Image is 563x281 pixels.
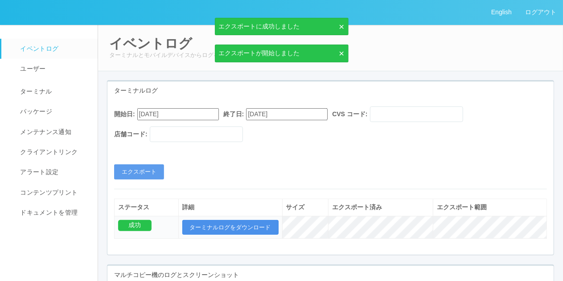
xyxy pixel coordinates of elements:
a: コンテンツプリント [1,183,106,203]
label: CVS コード: [332,110,367,119]
label: 店舗コード: [114,130,148,139]
a: クライアントリンク [1,142,106,162]
button: エクスポート [114,164,164,179]
a: パッケージ [1,102,106,122]
div: ターミナルログ [107,81,554,100]
a: ユーザー [1,59,106,79]
h2: イベントログ [109,36,552,51]
div: エクスポート済み [332,203,429,212]
span: コンテンツプリント [18,189,78,196]
span: パッケージ [18,108,52,115]
span: ドキュメントを管理 [18,209,78,216]
label: 終了日: [223,110,244,119]
a: × [334,22,344,31]
div: エクスポートが開始しました [215,45,349,62]
span: イベントログ [18,45,58,52]
a: アラート設定 [1,162,106,182]
span: クライアントリンク [18,148,78,155]
span: メンテナンス通知 [18,128,71,135]
a: × [334,49,344,58]
span: ユーザー [18,65,45,72]
a: ドキュメントを管理 [1,203,106,223]
a: メンテナンス通知 [1,122,106,142]
button: ターミナルログをダウンロード [182,220,279,235]
span: アラート設定 [18,168,58,175]
span: ターミナル [18,88,52,95]
div: 成功 [118,220,152,231]
p: ターミナルとモバイルデバイスからログをダウンロード [109,51,552,60]
div: エクスポートに成功しました [215,18,349,35]
div: エクスポート範囲 [437,203,543,212]
div: ステータス [118,203,175,212]
div: 詳細 [182,203,279,212]
a: ターミナル [1,79,106,102]
a: イベントログ [1,39,106,59]
label: 開始日: [114,110,135,119]
div: サイズ [286,203,325,212]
